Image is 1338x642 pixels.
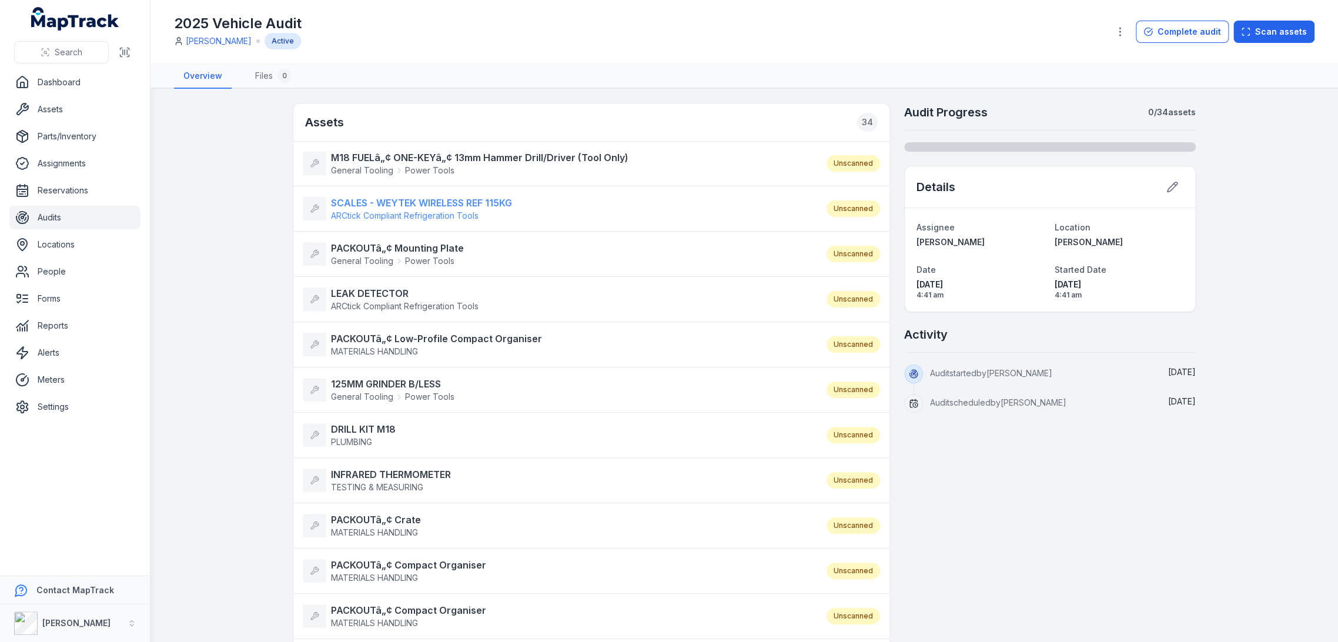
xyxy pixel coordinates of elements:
[331,377,454,391] strong: 125MM GRINDER B/LESS
[303,603,815,629] a: PACKOUTâ„¢ Compact OrganiserMATERIALS HANDLING
[303,286,815,312] a: LEAK DETECTORARCtick Compliant Refrigeration Tools
[1168,367,1196,377] time: 08/10/2025, 4:41:37 am
[331,255,393,267] span: General Tooling
[827,427,880,443] div: Unscanned
[930,397,1066,407] span: Audit scheduled by [PERSON_NAME]
[303,241,815,267] a: PACKOUTâ„¢ Mounting PlateGeneral ToolingPower Tools
[9,125,141,148] a: Parts/Inventory
[827,291,880,307] div: Unscanned
[9,233,141,256] a: Locations
[9,152,141,175] a: Assignments
[1136,21,1229,43] button: Complete audit
[1055,265,1106,275] span: Started Date
[31,7,119,31] a: MapTrack
[186,35,252,47] a: [PERSON_NAME]
[1168,396,1196,406] time: 08/10/2025, 4:41:25 am
[930,368,1052,378] span: Audit started by [PERSON_NAME]
[331,467,451,481] strong: INFRARED THERMOMETER
[9,71,141,94] a: Dashboard
[331,210,479,220] span: ARCtick Compliant Refrigeration Tools
[827,246,880,262] div: Unscanned
[331,618,418,628] span: MATERIALS HANDLING
[277,69,292,83] div: 0
[9,314,141,337] a: Reports
[331,603,486,617] strong: PACKOUTâ„¢ Compact Organiser
[405,391,454,403] span: Power Tools
[303,377,815,403] a: 125MM GRINDER B/LESSGeneral ToolingPower Tools
[1148,106,1196,118] strong: 0 / 34 assets
[857,113,878,132] div: 34
[1055,237,1123,247] span: [PERSON_NAME]
[9,260,141,283] a: People
[331,346,418,356] span: MATERIALS HANDLING
[331,558,486,572] strong: PACKOUTâ„¢ Compact Organiser
[916,265,936,275] span: Date
[331,422,396,436] strong: DRILL KIT M18
[916,290,1045,300] span: 4:41 am
[9,287,141,310] a: Forms
[1055,222,1091,232] span: Location
[246,64,301,89] a: Files0
[303,196,815,222] a: SCALES - WEYTEK WIRELESS REF 115KGARCtick Compliant Refrigeration Tools
[916,236,1045,248] a: [PERSON_NAME]
[827,382,880,398] div: Unscanned
[1168,396,1196,406] span: [DATE]
[331,573,418,583] span: MATERIALS HANDLING
[174,64,232,89] a: Overview
[827,200,880,217] div: Unscanned
[305,113,878,132] h2: Assets
[331,241,464,255] strong: PACKOUTâ„¢ Mounting Plate
[174,14,302,33] h1: 2025 Vehicle Audit
[916,222,955,232] span: Assignee
[916,279,1045,300] time: 08/10/2025, 4:41:25 am
[331,391,393,403] span: General Tooling
[916,279,1045,290] span: [DATE]
[9,341,141,365] a: Alerts
[265,33,301,49] div: Active
[904,326,948,343] h2: Activity
[1168,367,1196,377] span: [DATE]
[14,41,109,63] button: Search
[405,255,454,267] span: Power Tools
[1055,279,1183,300] time: 08/10/2025, 4:41:37 am
[303,513,815,539] a: PACKOUTâ„¢ CrateMATERIALS HANDLING
[303,422,815,448] a: DRILL KIT M18PLUMBING
[827,472,880,489] div: Unscanned
[904,104,988,121] h2: Audit Progress
[331,286,479,300] strong: LEAK DETECTOR
[55,46,82,58] span: Search
[1055,236,1183,248] a: [PERSON_NAME]
[827,336,880,353] div: Unscanned
[405,165,454,176] span: Power Tools
[303,151,815,176] a: M18 FUELâ„¢ ONE-KEYâ„¢ 13mm Hammer Drill/Driver (Tool Only)General ToolingPower Tools
[1055,279,1183,290] span: [DATE]
[331,165,393,176] span: General Tooling
[1055,290,1183,300] span: 4:41 am
[331,301,479,311] span: ARCtick Compliant Refrigeration Tools
[9,368,141,392] a: Meters
[9,98,141,121] a: Assets
[331,437,372,447] span: PLUMBING
[916,179,955,195] h2: Details
[331,527,418,537] span: MATERIALS HANDLING
[331,332,542,346] strong: PACKOUTâ„¢ Low-Profile Compact Organiser
[303,558,815,584] a: PACKOUTâ„¢ Compact OrganiserMATERIALS HANDLING
[827,517,880,534] div: Unscanned
[331,151,628,165] strong: M18 FUELâ„¢ ONE-KEYâ„¢ 13mm Hammer Drill/Driver (Tool Only)
[36,585,114,595] strong: Contact MapTrack
[827,608,880,624] div: Unscanned
[331,196,512,210] strong: SCALES - WEYTEK WIRELESS REF 115KG
[9,206,141,229] a: Audits
[827,563,880,579] div: Unscanned
[303,467,815,493] a: INFRARED THERMOMETERTESTING & MEASURING
[827,155,880,172] div: Unscanned
[9,179,141,202] a: Reservations
[331,482,423,492] span: TESTING & MEASURING
[1233,21,1314,43] button: Scan assets
[9,395,141,419] a: Settings
[331,513,421,527] strong: PACKOUTâ„¢ Crate
[303,332,815,357] a: PACKOUTâ„¢ Low-Profile Compact OrganiserMATERIALS HANDLING
[42,618,111,628] strong: [PERSON_NAME]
